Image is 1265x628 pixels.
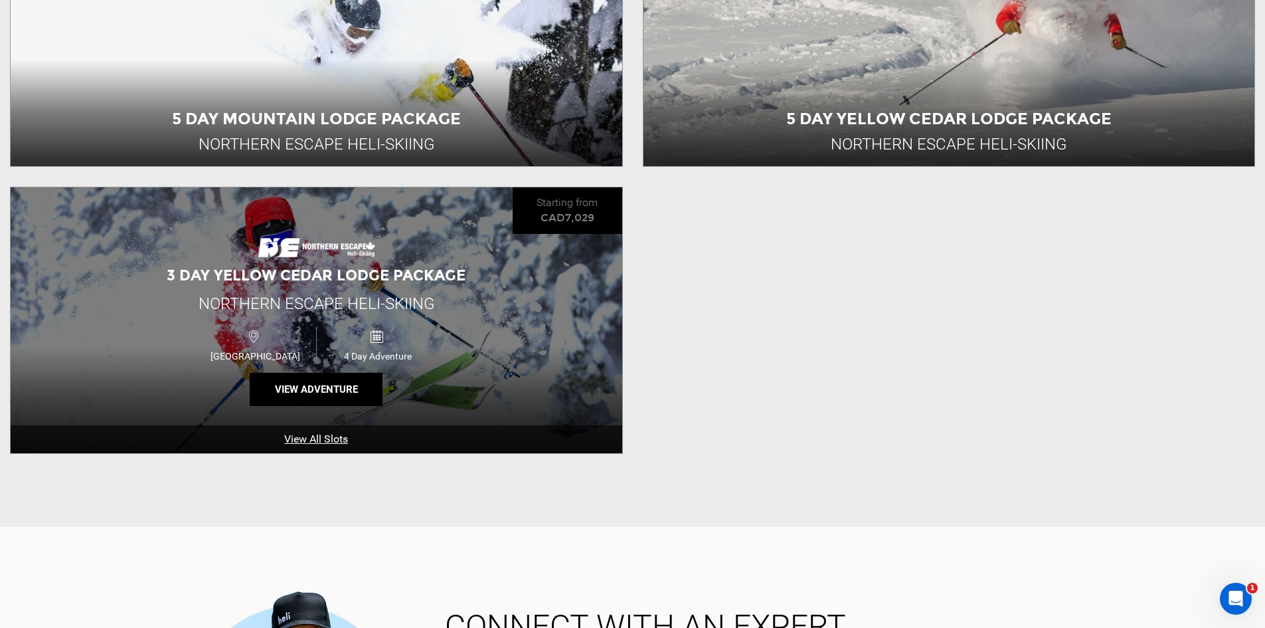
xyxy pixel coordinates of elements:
[194,351,316,362] span: [GEOGRAPHIC_DATA]
[256,225,376,259] img: images
[317,351,438,362] span: 4 Day Adventure
[167,266,465,284] span: 3 Day Yellow Cedar Lodge Package
[1220,583,1252,615] iframe: Intercom live chat
[250,373,382,406] button: View Adventure
[1247,583,1258,593] span: 1
[199,294,434,313] span: Northern Escape Heli-Skiing
[11,425,622,454] a: View All Slots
